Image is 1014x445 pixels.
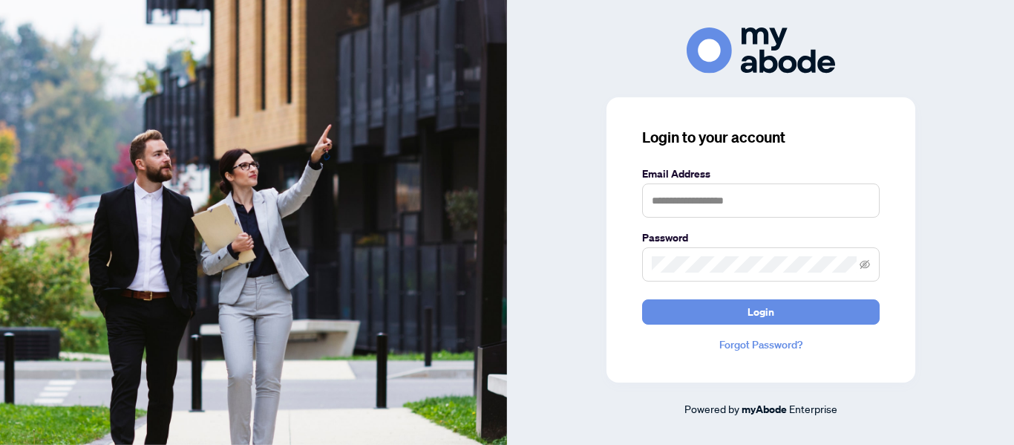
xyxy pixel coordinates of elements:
img: ma-logo [687,27,835,73]
a: Forgot Password? [642,337,880,353]
span: eye-invisible [860,259,870,270]
label: Email Address [642,166,880,182]
span: Enterprise [789,402,837,415]
span: Powered by [684,402,739,415]
a: myAbode [742,401,787,418]
button: Login [642,299,880,325]
h3: Login to your account [642,127,880,148]
span: Login [748,300,774,324]
label: Password [642,230,880,246]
